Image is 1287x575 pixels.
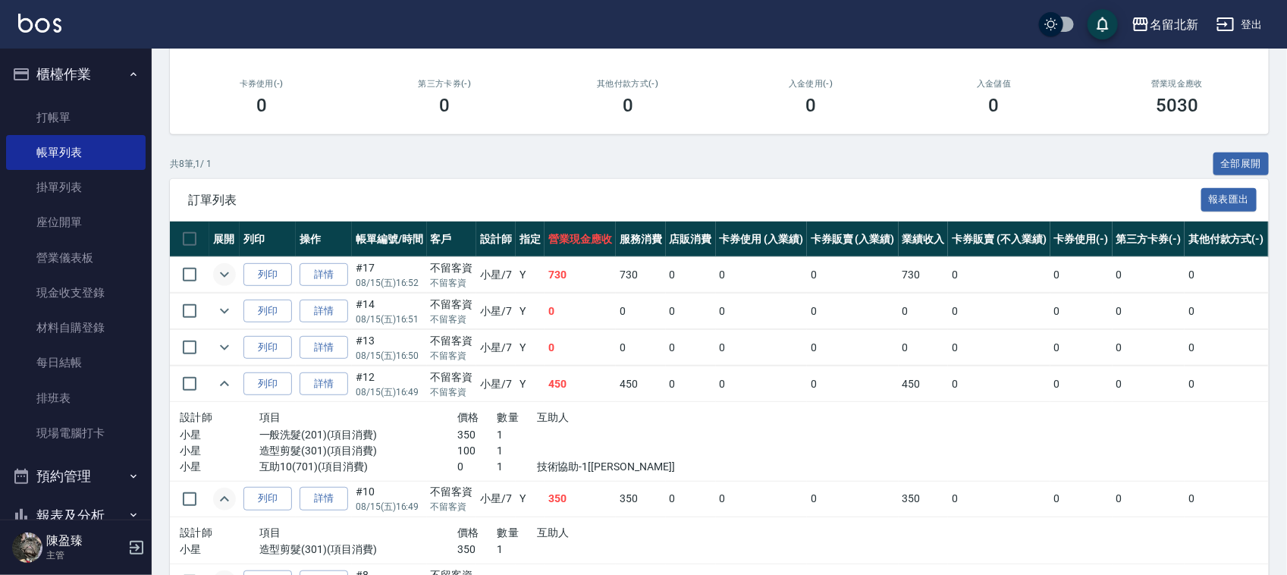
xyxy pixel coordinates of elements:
button: 報表匯出 [1201,188,1257,212]
td: 0 [545,294,616,329]
td: 0 [807,366,899,402]
span: 項目 [259,411,281,423]
td: 0 [1113,257,1185,293]
p: 一般洗髮(201)(項目消費) [259,427,458,443]
td: 0 [948,294,1050,329]
h2: 第三方卡券(-) [372,79,519,89]
th: 卡券販賣 (不入業績) [948,222,1050,257]
td: 0 [1113,330,1185,366]
span: 價格 [457,526,479,539]
p: 0 [457,459,497,475]
th: 業績收入 [899,222,949,257]
td: 0 [716,366,808,402]
td: 0 [1113,481,1185,517]
th: 店販消費 [666,222,716,257]
td: 0 [948,366,1050,402]
td: 0 [1113,366,1185,402]
td: 0 [616,330,666,366]
td: 0 [1185,366,1268,402]
th: 卡券使用(-) [1050,222,1113,257]
th: 服務消費 [616,222,666,257]
th: 列印 [240,222,296,257]
button: 列印 [243,336,292,360]
a: 現金收支登錄 [6,275,146,310]
a: 報表匯出 [1201,192,1257,206]
td: 0 [1050,330,1113,366]
button: 全部展開 [1213,152,1270,176]
td: 0 [666,330,716,366]
td: 0 [666,366,716,402]
button: 報表及分析 [6,496,146,536]
th: 卡券使用 (入業績) [716,222,808,257]
p: 小星 [180,443,259,459]
td: Y [516,257,545,293]
button: 列印 [243,263,292,287]
h2: 入金使用(-) [738,79,885,89]
p: 造型剪髮(301)(項目消費) [259,443,458,459]
p: 小星 [180,427,259,443]
td: 0 [948,257,1050,293]
h5: 陳盈臻 [46,533,124,548]
th: 展開 [209,222,240,257]
td: 0 [716,294,808,329]
td: 0 [1113,294,1185,329]
th: 設計師 [476,222,516,257]
h2: 其他付款方式(-) [554,79,702,89]
td: 0 [1050,481,1113,517]
th: 客戶 [427,222,477,257]
td: 450 [899,366,949,402]
span: 項目 [259,526,281,539]
span: 互助人 [537,411,570,423]
span: 訂單列表 [188,193,1201,208]
th: 卡券販賣 (入業績) [807,222,899,257]
p: 不留客資 [431,500,473,514]
td: Y [516,481,545,517]
h3: 5030 [1156,95,1198,116]
button: 登出 [1210,11,1269,39]
a: 詳情 [300,487,348,511]
p: 造型剪髮(301)(項目消費) [259,542,458,558]
td: #10 [352,481,427,517]
td: 小星 /7 [476,294,516,329]
td: 730 [616,257,666,293]
div: 不留客資 [431,333,473,349]
a: 詳情 [300,336,348,360]
td: 0 [616,294,666,329]
td: 0 [1050,257,1113,293]
span: 互助人 [537,526,570,539]
p: 100 [457,443,497,459]
td: 0 [1185,481,1268,517]
a: 材料自購登錄 [6,310,146,345]
td: 350 [899,481,949,517]
span: 價格 [457,411,479,423]
th: 營業現金應收 [545,222,616,257]
td: 0 [666,294,716,329]
td: 小星 /7 [476,330,516,366]
td: 0 [807,294,899,329]
th: 第三方卡券(-) [1113,222,1185,257]
div: 名留北新 [1150,15,1198,34]
td: 0 [1050,294,1113,329]
button: 列印 [243,487,292,511]
td: Y [516,330,545,366]
a: 帳單列表 [6,135,146,170]
h3: 0 [623,95,633,116]
a: 營業儀表板 [6,240,146,275]
img: Person [12,533,42,563]
td: 0 [716,330,808,366]
p: 350 [457,542,497,558]
p: 共 8 筆, 1 / 1 [170,157,212,171]
button: 櫃檯作業 [6,55,146,94]
h3: 0 [256,95,267,116]
td: #17 [352,257,427,293]
td: #12 [352,366,427,402]
p: 08/15 (五) 16:49 [356,385,423,399]
p: 互助10(701)(項目消費) [259,459,458,475]
button: 列印 [243,372,292,396]
td: 0 [807,257,899,293]
p: 主管 [46,548,124,562]
th: 其他付款方式(-) [1185,222,1268,257]
button: 名留北新 [1125,9,1204,40]
td: 小星 /7 [476,366,516,402]
h3: 0 [439,95,450,116]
